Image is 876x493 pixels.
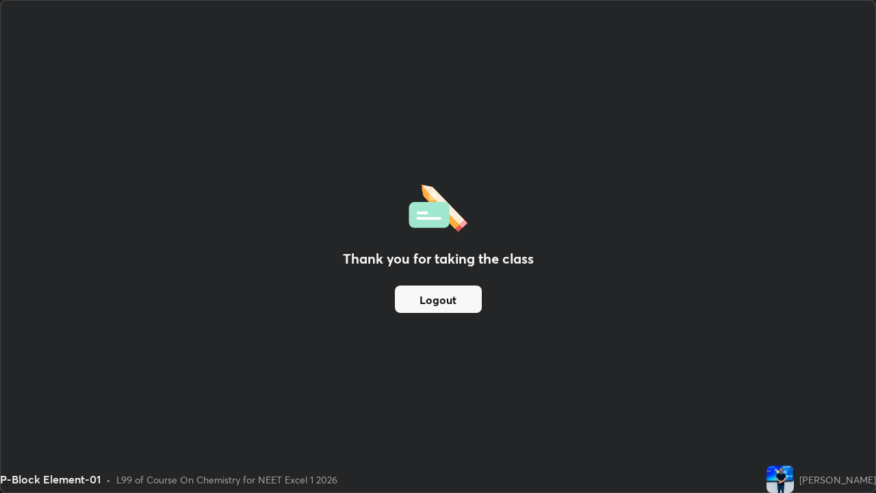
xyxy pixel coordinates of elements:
div: [PERSON_NAME] [799,472,876,487]
button: Logout [395,286,482,313]
div: L99 of Course On Chemistry for NEET Excel 1 2026 [116,472,337,487]
img: 3ec33bfbc6c04ccc868b4bb0369a361e.jpg [766,466,794,493]
div: • [106,472,111,487]
h2: Thank you for taking the class [343,249,534,269]
img: offlineFeedback.1438e8b3.svg [409,180,467,232]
